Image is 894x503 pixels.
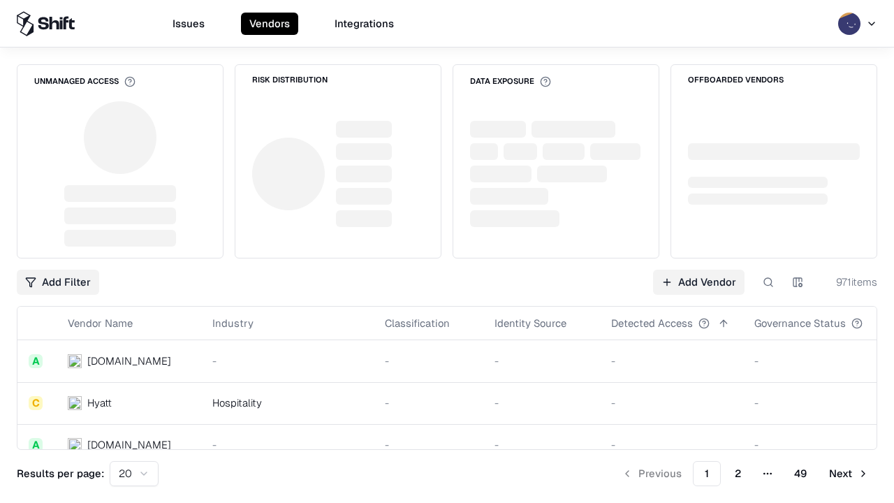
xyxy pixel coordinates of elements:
button: 2 [724,461,752,486]
div: - [494,353,589,368]
div: - [212,437,362,452]
div: - [385,395,472,410]
div: - [494,437,589,452]
div: Offboarded Vendors [688,76,784,84]
div: Classification [385,316,450,330]
button: Integrations [326,13,402,35]
div: A [29,438,43,452]
button: Issues [164,13,213,35]
div: - [212,353,362,368]
div: Identity Source [494,316,566,330]
div: Risk Distribution [252,76,328,84]
a: Add Vendor [653,270,745,295]
button: 1 [693,461,721,486]
div: Data Exposure [470,76,551,87]
div: A [29,354,43,368]
div: Unmanaged Access [34,76,135,87]
div: - [754,395,885,410]
div: Industry [212,316,254,330]
div: 971 items [821,275,877,289]
div: Detected Access [611,316,693,330]
nav: pagination [613,461,877,486]
div: Governance Status [754,316,846,330]
div: - [385,437,472,452]
div: - [385,353,472,368]
p: Results per page: [17,466,104,481]
div: [DOMAIN_NAME] [87,353,171,368]
div: C [29,396,43,410]
div: - [611,437,732,452]
div: - [611,353,732,368]
img: Hyatt [68,396,82,410]
img: intrado.com [68,354,82,368]
div: - [611,395,732,410]
div: - [754,437,885,452]
button: Vendors [241,13,298,35]
div: Hyatt [87,395,112,410]
div: Hospitality [212,395,362,410]
button: 49 [783,461,818,486]
img: primesec.co.il [68,438,82,452]
button: Next [821,461,877,486]
div: Vendor Name [68,316,133,330]
button: Add Filter [17,270,99,295]
div: - [754,353,885,368]
div: [DOMAIN_NAME] [87,437,171,452]
div: - [494,395,589,410]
